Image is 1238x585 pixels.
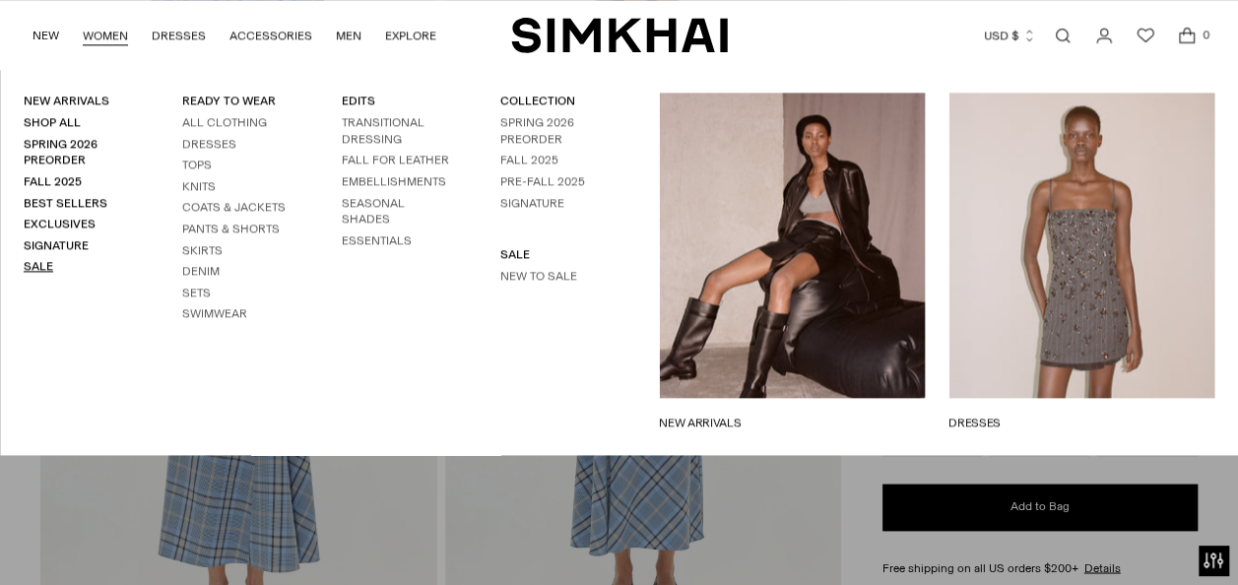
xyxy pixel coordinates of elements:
a: NEW [33,14,59,57]
button: USD $ [984,14,1036,57]
iframe: Sign Up via Text for Offers [16,510,198,569]
a: Open search modal [1043,16,1082,55]
a: ACCESSORIES [229,14,312,57]
a: MEN [336,14,361,57]
a: Wishlist [1126,16,1165,55]
a: Go to the account page [1084,16,1124,55]
a: DRESSES [152,14,206,57]
a: WOMEN [83,14,128,57]
span: 0 [1197,26,1214,43]
a: Open cart modal [1167,16,1206,55]
a: EXPLORE [385,14,436,57]
a: SIMKHAI [511,16,728,54]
